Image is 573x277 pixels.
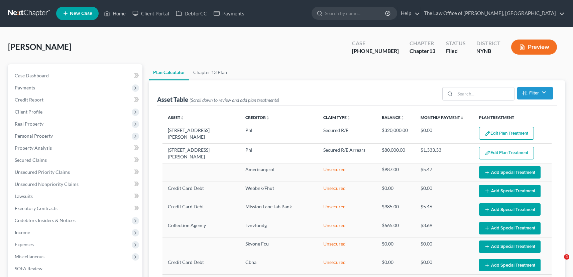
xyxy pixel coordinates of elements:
[479,203,541,216] button: Add Special Treatment
[517,87,553,99] button: Filter
[15,241,34,247] span: Expenses
[15,169,70,175] span: Unsecured Priority Claims
[415,237,474,256] td: $0.00
[9,166,142,178] a: Unsecured Priority Claims
[162,144,240,163] td: [STREET_ADDRESS][PERSON_NAME]
[415,219,474,237] td: $3.69
[9,154,142,166] a: Secured Claims
[415,200,474,219] td: $5.46
[352,47,399,55] div: [PHONE_NUMBER]
[410,40,435,47] div: Chapter
[479,147,534,159] button: Edit Plan Treatment
[15,133,53,139] span: Personal Property
[9,94,142,106] a: Credit Report
[15,193,33,199] span: Lawsuits
[240,219,318,237] td: Lvnvfundg
[162,124,240,144] td: [STREET_ADDRESS][PERSON_NAME]
[9,70,142,82] a: Case Dashboard
[376,124,415,144] td: $320,000.00
[429,48,435,54] span: 13
[157,95,279,103] div: Asset Table
[318,163,376,182] td: Unsecured
[9,178,142,190] a: Unsecured Nonpriority Claims
[240,144,318,163] td: Phl
[318,256,376,274] td: Unsecured
[240,163,318,182] td: Americanprof
[376,144,415,163] td: $80,000.00
[564,254,569,260] span: 4
[318,237,376,256] td: Unsecured
[15,157,47,163] span: Secured Claims
[479,259,541,271] button: Add Special Treatment
[318,219,376,237] td: Unsecured
[162,200,240,219] td: Credit Card Debt
[15,254,44,259] span: Miscellaneous
[376,182,415,200] td: $0.00
[376,237,415,256] td: $0.00
[352,40,399,47] div: Case
[376,219,415,237] td: $665.00
[421,115,464,120] a: Monthly Paymentunfold_more
[266,116,270,120] i: unfold_more
[210,7,248,19] a: Payments
[479,166,541,179] button: Add Special Treatment
[323,115,351,120] a: Claim Typeunfold_more
[376,200,415,219] td: $985.00
[479,127,534,140] button: Edit Plan Treatment
[485,150,490,156] img: edit-pencil-c1479a1de80d8dea1e2430c2f745a3c6a07e9d7aa2eeffe225670001d78357a8.svg
[162,256,240,274] td: Credit Card Debt
[129,7,173,19] a: Client Portal
[240,200,318,219] td: Mission Lane Tab Bank
[318,200,376,219] td: Unsecured
[15,205,58,211] span: Executory Contracts
[347,116,351,120] i: unfold_more
[455,87,514,100] input: Search...
[15,181,79,187] span: Unsecured Nonpriority Claims
[101,7,129,19] a: Home
[162,219,240,237] td: Collection Agency
[149,64,189,80] a: Plan Calculator
[189,64,231,80] a: Chapter 13 Plan
[474,111,552,124] th: Plan Treatment
[479,185,541,197] button: Add Special Treatment
[162,182,240,200] td: Credit Card Debt
[15,121,43,127] span: Real Property
[15,217,76,223] span: Codebtors Insiders & Notices
[240,182,318,200] td: Webbnk/Fhut
[479,222,541,234] button: Add Special Treatment
[9,142,142,154] a: Property Analysis
[415,256,474,274] td: $0.00
[9,263,142,275] a: SOFA Review
[421,7,565,19] a: The Law Office of [PERSON_NAME], [GEOGRAPHIC_DATA]
[325,7,386,19] input: Search by name...
[15,266,42,271] span: SOFA Review
[240,256,318,274] td: Cbna
[173,7,210,19] a: DebtorCC
[410,47,435,55] div: Chapter
[511,40,557,55] button: Preview
[382,115,405,120] a: Balanceunfold_more
[15,85,35,90] span: Payments
[9,202,142,214] a: Executory Contracts
[15,145,52,151] span: Property Analysis
[318,144,376,163] td: Secured R/E Arrears
[15,73,49,78] span: Case Dashboard
[400,116,405,120] i: unfold_more
[376,256,415,274] td: $0.00
[15,109,42,115] span: Client Profile
[476,40,500,47] div: District
[415,144,474,163] td: $1,333.33
[240,124,318,144] td: Phl
[550,254,566,270] iframe: Intercom live chat
[168,115,184,120] a: Assetunfold_more
[415,182,474,200] td: $0.00
[15,97,43,102] span: Credit Report
[446,47,466,55] div: Filed
[70,11,92,16] span: New Case
[446,40,466,47] div: Status
[318,182,376,200] td: Unsecured
[415,124,474,144] td: $0.00
[376,163,415,182] td: $987.00
[485,131,490,136] img: edit-pencil-c1479a1de80d8dea1e2430c2f745a3c6a07e9d7aa2eeffe225670001d78357a8.svg
[15,229,30,235] span: Income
